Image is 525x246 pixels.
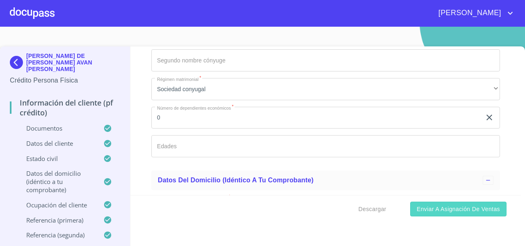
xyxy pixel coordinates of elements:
div: Datos del domicilio (idéntico a tu comprobante) [151,170,500,190]
p: Referencia (segunda) [10,231,103,239]
img: Docupass spot blue [10,56,26,69]
p: Estado Civil [10,154,103,163]
p: Ocupación del Cliente [10,201,103,209]
div: Sociedad conyugal [151,78,500,100]
span: Descargar [358,204,386,214]
p: Referencia (primera) [10,216,103,224]
button: Enviar a Asignación de Ventas [410,202,507,217]
p: Datos del cliente [10,139,103,147]
p: Datos del domicilio (idéntico a tu comprobante) [10,169,103,194]
span: Datos del domicilio (idéntico a tu comprobante) [158,177,314,184]
span: [PERSON_NAME] [432,7,505,20]
p: Documentos [10,124,103,132]
button: Descargar [355,202,390,217]
button: account of current user [432,7,515,20]
div: [PERSON_NAME] DE [PERSON_NAME] AVAN [PERSON_NAME] [10,53,120,76]
button: clear input [484,113,494,122]
p: Información del cliente (PF crédito) [10,98,120,117]
span: Enviar a Asignación de Ventas [417,204,500,214]
p: Crédito Persona Física [10,76,120,85]
p: [PERSON_NAME] DE [PERSON_NAME] AVAN [PERSON_NAME] [26,53,120,72]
